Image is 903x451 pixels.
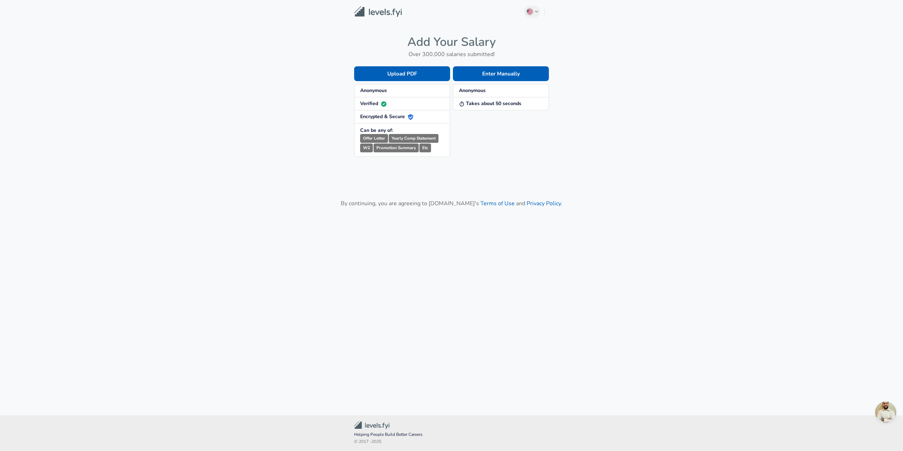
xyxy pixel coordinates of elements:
button: Enter Manually [453,66,549,81]
img: English (US) [527,9,533,14]
img: Levels.fyi [354,6,402,17]
strong: Anonymous [459,87,486,94]
small: Offer Letter [360,134,388,143]
strong: Can be any of: [360,127,393,134]
small: Promotion Summary [374,144,419,152]
strong: Encrypted & Secure [360,113,413,120]
span: Helping People Build Better Careers [354,431,549,438]
strong: Anonymous [360,87,387,94]
button: English (US) [524,6,541,18]
small: Yearly Comp Statement [389,134,438,143]
h6: Over 300,000 salaries submitted! [354,49,549,59]
button: Upload PDF [354,66,450,81]
a: Privacy Policy [527,200,561,207]
small: W2 [360,144,373,152]
strong: Verified [360,100,387,107]
img: Levels.fyi Community [354,421,389,429]
span: © 2017 - 2025 [354,438,549,445]
strong: Takes about 50 seconds [459,100,521,107]
div: Open chat [875,402,896,423]
small: Etc [419,144,431,152]
a: Terms of Use [480,200,515,207]
h4: Add Your Salary [354,35,549,49]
